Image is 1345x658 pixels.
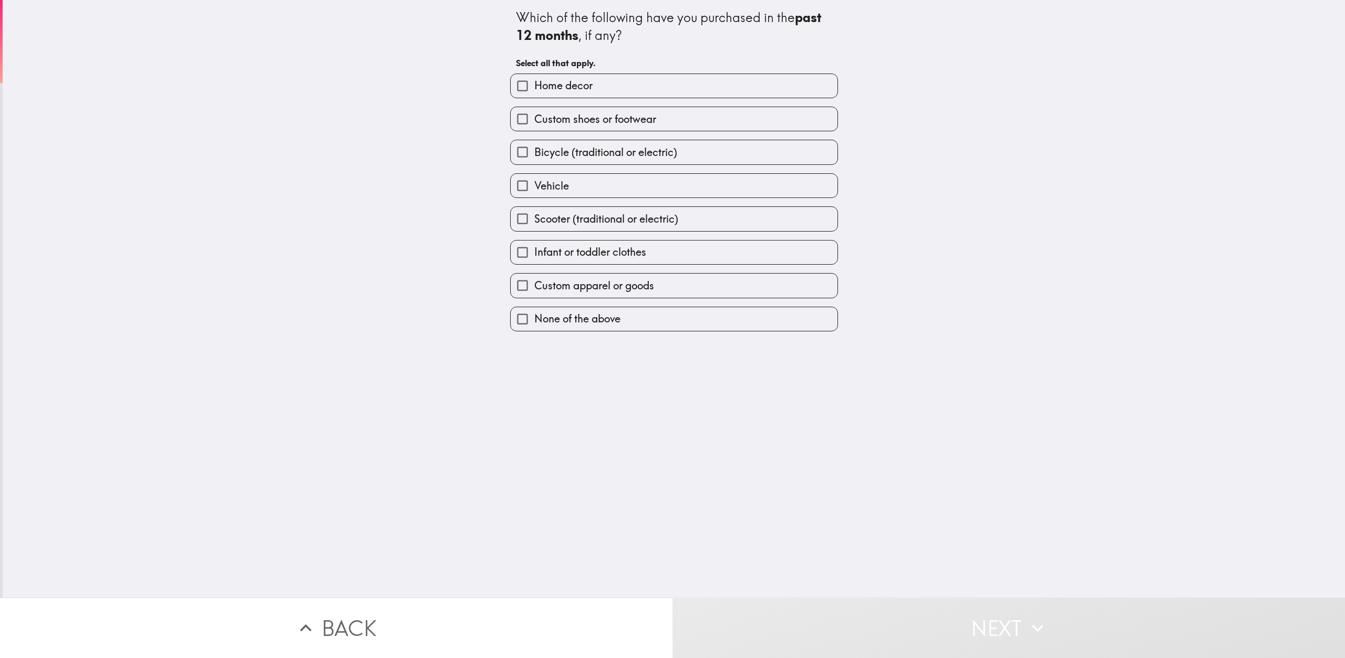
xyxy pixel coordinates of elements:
span: Custom apparel or goods [534,278,654,293]
span: Home decor [534,78,593,93]
button: Scooter (traditional or electric) [511,207,837,231]
span: Scooter (traditional or electric) [534,212,678,226]
span: Custom shoes or footwear [534,112,656,127]
button: Vehicle [511,174,837,197]
button: Bicycle (traditional or electric) [511,140,837,164]
button: Infant or toddler clothes [511,241,837,264]
span: Bicycle (traditional or electric) [534,145,677,160]
button: Next [672,598,1345,658]
span: Infant or toddler clothes [534,245,646,259]
span: None of the above [534,311,620,326]
h6: Select all that apply. [516,57,832,69]
button: Home decor [511,74,837,98]
button: Custom apparel or goods [511,274,837,297]
button: None of the above [511,307,837,331]
div: Which of the following have you purchased in the , if any? [516,9,832,44]
button: Custom shoes or footwear [511,107,837,131]
span: Vehicle [534,179,569,193]
b: past 12 months [516,9,824,43]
